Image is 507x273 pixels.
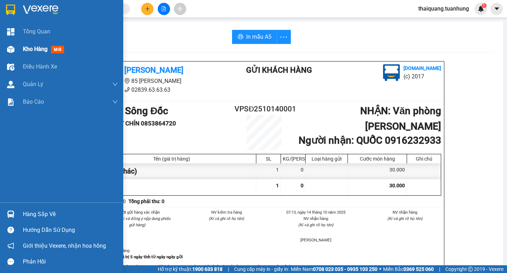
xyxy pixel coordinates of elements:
[234,103,294,115] h2: VPSĐ2510140001
[403,65,441,71] b: [DOMAIN_NAME]
[277,30,291,44] button: more
[6,5,15,15] img: logo-vxr
[23,27,50,36] span: Tổng Quan
[124,66,183,74] b: [PERSON_NAME]
[51,46,64,53] span: mới
[483,3,485,8] span: 1
[209,216,244,221] i: (Kí và ghi rõ họ tên)
[232,30,277,44] button: printerIn mẫu A5
[277,33,290,41] span: more
[87,85,218,94] li: 02839.63.63.63
[7,28,14,35] img: dashboard-icon
[313,266,377,272] strong: 0708 023 035 - 0935 103 250
[439,265,440,273] span: |
[23,62,57,71] span: Điều hành xe
[174,3,186,15] button: aim
[413,4,475,13] span: thaiquang.tuanhung
[141,3,154,15] button: plus
[87,105,168,117] b: GỬI : VP Sông Đốc
[403,72,441,81] li: (c) 2017
[23,225,118,235] div: Hướng dẫn sử dụng
[350,156,405,162] div: Cước món hàng
[298,222,333,227] i: (Kí và ghi rõ họ tên)
[87,254,183,259] strong: -Phiếu này chỉ có giá trị 5 ngày tính từ ngày ngày gửi
[23,97,44,106] span: Báo cáo
[246,66,312,74] b: Gửi khách hàng
[7,98,14,106] img: solution-icon
[280,215,352,222] li: NV nhận hàng
[177,6,182,11] span: aim
[7,258,14,265] span: message
[87,77,218,85] li: 85 [PERSON_NAME]
[258,156,279,162] div: SL
[389,183,405,188] span: 30.000
[87,265,298,269] strong: -Khi thất lạc, mất mát hàng hóa của quý khách, công ty sẽ chịu trách nhiệm bồi thường gấp 10 lần ...
[301,183,303,188] span: 0
[190,209,263,215] li: NV kiểm tra hàng
[158,265,223,273] span: Hỗ trợ kỹ thuật:
[494,6,500,12] span: caret-down
[348,163,407,179] div: 30.000
[409,156,439,162] div: Ghi chú
[87,120,176,127] b: Người gửi : ÚT CHÍN 0853864720
[7,227,14,233] span: question-circle
[299,135,441,146] b: Người nhận : QUỐC 0916232933
[124,78,130,84] span: environment
[276,183,279,188] span: 1
[7,46,14,53] img: warehouse-icon
[280,237,352,243] li: [PERSON_NAME]
[23,241,106,250] span: Giới thiệu Vexere, nhận hoa hồng
[129,199,164,204] b: Tổng phải thu: 0
[468,267,473,272] span: copyright
[101,209,174,215] li: Người gửi hàng xác nhận
[291,265,377,273] span: Miền Nam
[383,64,400,81] img: logo.jpg
[161,6,166,11] span: file-add
[238,34,243,40] span: printer
[403,266,434,272] strong: 0369 525 060
[192,266,223,272] strong: 1900 633 818
[369,209,442,215] li: NV nhận hàng
[89,156,254,162] div: Tên (giá trị hàng)
[23,256,118,267] div: Phản hồi
[383,265,434,273] span: Miền Bắc
[280,209,352,215] li: 07:13, ngày 14 tháng 10 năm 2025
[281,163,306,179] div: 0
[23,209,118,220] div: Hàng sắp về
[23,46,48,52] span: Kho hàng
[490,3,503,15] button: caret-down
[87,163,256,179] div: hộp nhỏ (Khác)
[228,265,229,273] span: |
[256,163,281,179] div: 1
[158,3,170,15] button: file-add
[246,32,271,41] span: In mẫu A5
[23,80,43,89] span: Quản Lý
[387,216,423,221] i: (Kí và ghi rõ họ tên)
[379,268,381,271] span: ⚪️
[124,87,130,92] span: phone
[7,242,14,249] span: notification
[482,3,487,8] sup: 1
[112,99,118,105] span: down
[478,6,484,12] img: icon-new-feature
[7,81,14,88] img: warehouse-icon
[283,156,303,162] div: KG/[PERSON_NAME]
[360,105,441,132] b: NHẬN : Văn phòng [PERSON_NAME]
[307,156,346,162] div: Loại hàng gửi
[7,63,14,71] img: warehouse-icon
[234,265,289,273] span: Cung cấp máy in - giấy in:
[112,82,118,87] span: down
[7,210,14,218] img: warehouse-icon
[145,6,150,11] span: plus
[104,216,170,227] i: (Tôi đã đọc và đồng ý nộp dung phiếu gửi hàng)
